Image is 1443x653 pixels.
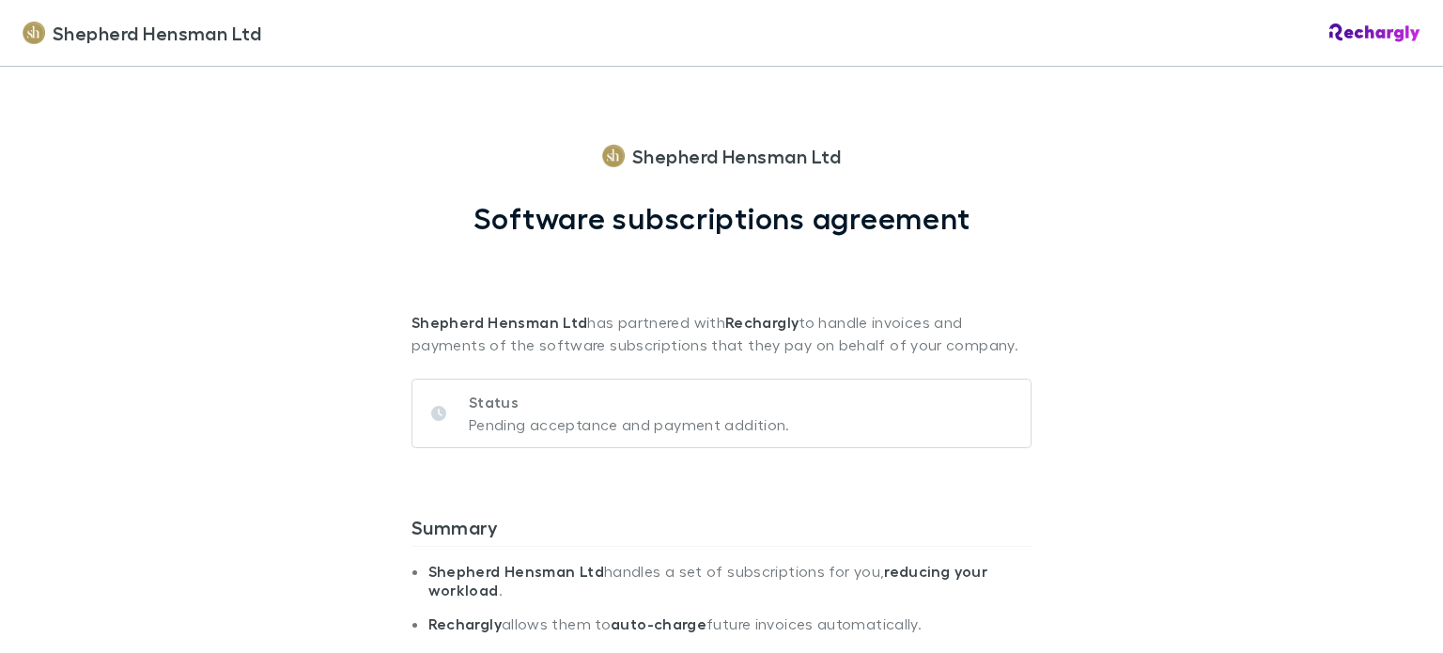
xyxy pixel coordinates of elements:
[53,19,261,47] span: Shepherd Hensman Ltd
[725,313,799,332] strong: Rechargly
[23,22,45,44] img: Shepherd Hensman Ltd's Logo
[411,313,587,332] strong: Shepherd Hensman Ltd
[611,614,706,633] strong: auto-charge
[411,516,1032,546] h3: Summary
[428,562,988,599] strong: reducing your workload
[428,562,1032,614] li: handles a set of subscriptions for you, .
[469,391,790,413] p: Status
[602,145,625,167] img: Shepherd Hensman Ltd's Logo
[428,562,604,581] strong: Shepherd Hensman Ltd
[473,200,970,236] h1: Software subscriptions agreement
[469,413,790,436] p: Pending acceptance and payment addition.
[428,614,502,633] strong: Rechargly
[411,236,1032,356] p: has partnered with to handle invoices and payments of the software subscriptions that they pay on...
[632,142,841,170] span: Shepherd Hensman Ltd
[1329,23,1420,42] img: Rechargly Logo
[428,614,1032,648] li: allows them to future invoices automatically.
